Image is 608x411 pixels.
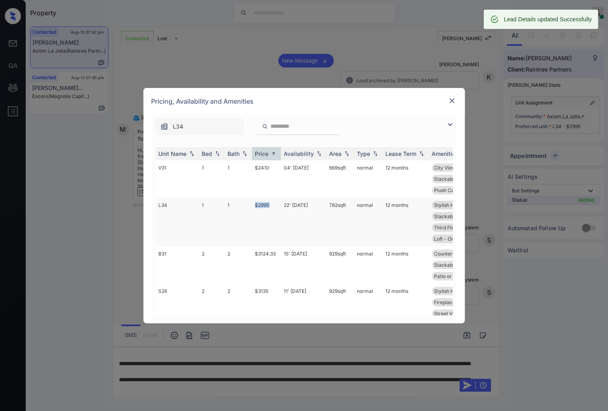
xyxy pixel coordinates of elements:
td: 669 sqft [326,160,354,198]
td: normal [354,198,383,246]
td: 929 sqft [326,284,354,332]
td: $3124.33 [252,246,281,284]
img: icon-zuma [160,123,168,131]
td: 12 months [383,246,429,284]
div: Availability [284,150,314,157]
div: Amenities [432,150,459,157]
td: 11' [DATE] [281,284,326,332]
span: Stackable Washe... [434,262,477,268]
span: City View [434,165,456,171]
div: Bath [228,150,240,157]
span: Stylish Hardwar... [434,288,474,294]
td: 22' [DATE] [281,198,326,246]
td: 1 [199,198,225,246]
td: 15' [DATE] [281,246,326,284]
div: Pricing, Availability and Amenities [143,88,465,115]
span: Third Floor [434,225,459,231]
div: Lease Term [386,150,417,157]
td: normal [354,284,383,332]
img: sorting [371,151,379,156]
td: 782 sqft [326,198,354,246]
td: 1 [225,198,252,246]
img: sorting [315,151,323,156]
td: $2410 [252,160,281,198]
td: 12 months [383,198,429,246]
span: Plush Carpeting [434,187,471,193]
div: Area [330,150,342,157]
div: Price [255,150,269,157]
td: L34 [156,198,199,246]
img: close [448,97,456,105]
td: normal [354,160,383,198]
img: sorting [188,151,196,156]
td: $2995 [252,198,281,246]
td: 1 [225,160,252,198]
td: V31 [156,160,199,198]
td: 2 [225,246,252,284]
img: sorting [241,151,249,156]
td: B31 [156,246,199,284]
span: Stackable Washe... [434,176,477,182]
td: 04' [DATE] [281,160,326,198]
td: normal [354,246,383,284]
span: Stackable Washe... [434,213,477,219]
div: Type [357,150,371,157]
div: Lead Details updated Successfully [504,12,592,27]
img: sorting [213,151,221,156]
span: Countertops - G... [434,251,475,257]
span: Street View [434,311,461,317]
td: 2 [199,284,225,332]
span: Stylish Hardwar... [434,202,474,208]
img: sorting [343,151,351,156]
td: 12 months [383,284,429,332]
div: Bed [202,150,213,157]
td: 1 [199,160,225,198]
span: Patio or Balcon... [434,273,473,279]
td: 929 sqft [326,246,354,284]
div: Unit Name [159,150,187,157]
td: $3135 [252,284,281,332]
img: icon-zuma [262,123,268,130]
td: 2 [225,284,252,332]
img: icon-zuma [445,120,455,129]
td: S26 [156,284,199,332]
span: L34 [173,122,184,131]
span: Fireplace [434,299,456,305]
img: sorting [270,151,278,157]
td: 2 [199,246,225,284]
span: Loft - One Bedr... [434,236,473,242]
img: sorting [418,151,426,156]
td: 12 months [383,160,429,198]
